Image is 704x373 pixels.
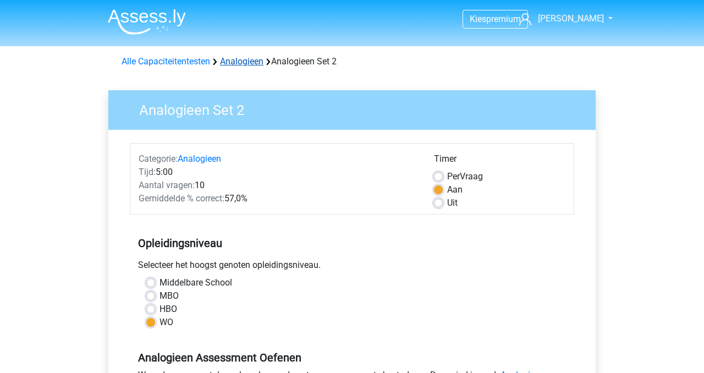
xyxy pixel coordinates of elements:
[463,12,527,26] a: Kiespremium
[159,303,177,316] label: HBO
[486,14,521,24] span: premium
[130,179,426,192] div: 10
[515,12,605,25] a: [PERSON_NAME]
[470,14,486,24] span: Kies
[108,9,186,35] img: Assessly
[159,289,179,303] label: MBO
[434,152,565,170] div: Timer
[447,183,463,196] label: Aan
[138,351,566,364] h5: Analogieen Assessment Oefenen
[447,171,460,182] span: Per
[447,170,483,183] label: Vraag
[220,56,263,67] a: Analogieen
[117,55,587,68] div: Analogieen Set 2
[178,153,221,164] a: Analogieen
[447,196,458,210] label: Uit
[130,192,426,205] div: 57,0%
[139,153,178,164] span: Categorie:
[122,56,210,67] a: Alle Capaciteitentesten
[538,13,604,24] span: [PERSON_NAME]
[130,166,426,179] div: 5:00
[139,167,156,177] span: Tijd:
[139,180,195,190] span: Aantal vragen:
[139,193,224,204] span: Gemiddelde % correct:
[126,97,587,119] h3: Analogieen Set 2
[130,259,574,276] div: Selecteer het hoogst genoten opleidingsniveau.
[138,232,566,254] h5: Opleidingsniveau
[159,276,232,289] label: Middelbare School
[159,316,173,329] label: WO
